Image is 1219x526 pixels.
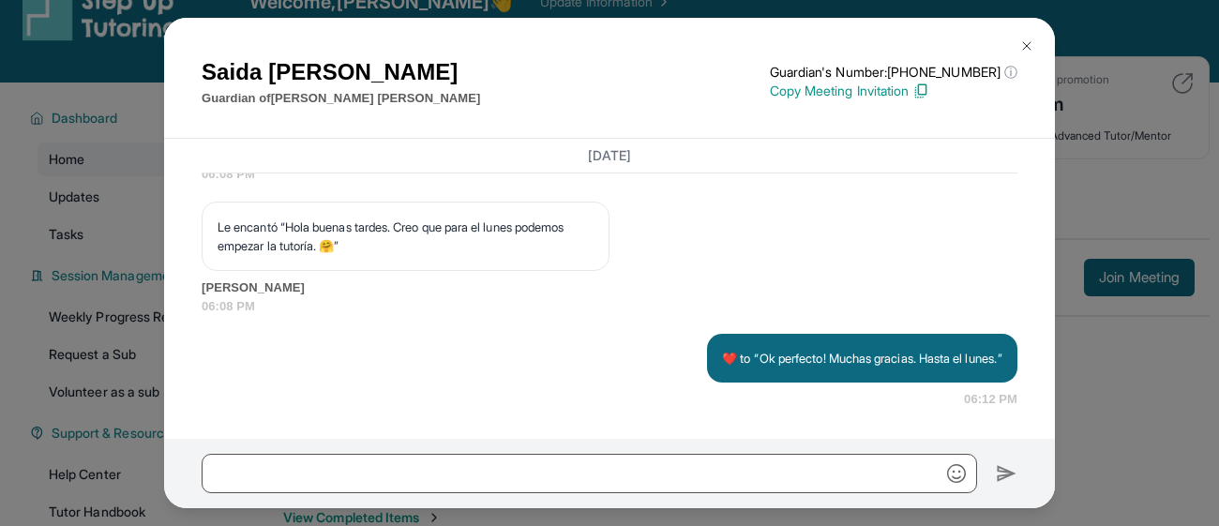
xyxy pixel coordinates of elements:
[202,297,1017,316] span: 06:08 PM
[202,55,480,89] h1: Saida [PERSON_NAME]
[202,89,480,108] p: Guardian of [PERSON_NAME] [PERSON_NAME]
[770,82,1017,100] p: Copy Meeting Invitation
[912,83,929,99] img: Copy Icon
[1004,63,1017,82] span: ⓘ
[996,462,1017,485] img: Send icon
[770,63,1017,82] p: Guardian's Number: [PHONE_NUMBER]
[218,218,594,255] p: Le encantó “Hola buenas tardes. Creo que para el lunes podemos empezar la tutoría. 🤗”
[1019,38,1034,53] img: Close Icon
[722,349,1002,368] p: ​❤️​ to “ Ok perfecto! Muchas gracias. Hasta el lunes. ”
[202,278,1017,297] span: [PERSON_NAME]
[202,146,1017,165] h3: [DATE]
[947,464,966,483] img: Emoji
[202,165,1017,184] span: 06:08 PM
[964,390,1017,409] span: 06:12 PM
